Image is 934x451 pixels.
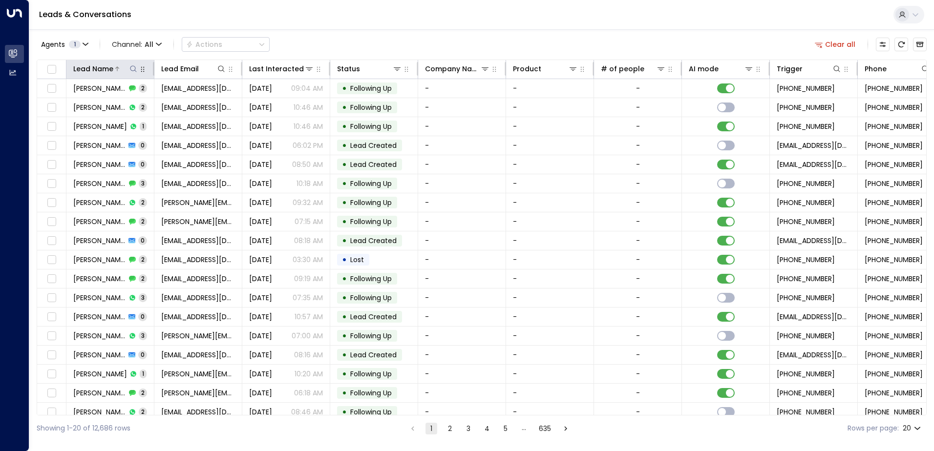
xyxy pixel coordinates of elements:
[865,369,923,379] span: +447825727322
[139,103,147,111] span: 2
[418,231,506,250] td: -
[418,136,506,155] td: -
[138,312,147,321] span: 0
[777,141,850,150] span: leads@space-station.co.uk
[506,250,594,269] td: -
[865,63,930,75] div: Phone
[249,255,272,265] span: Sep 10, 2025
[913,38,927,51] button: Archived Leads
[350,122,392,131] span: Following Up
[537,423,553,434] button: Go to page 635
[601,63,644,75] div: # of people
[777,160,850,169] span: leads@space-station.co.uk
[418,288,506,307] td: -
[249,331,272,341] span: Jul 02, 2025
[249,312,272,322] span: Jul 18, 2025
[41,41,65,48] span: Agents
[45,387,58,399] span: Toggle select row
[342,213,347,230] div: •
[865,274,923,284] span: +447568433390
[249,63,314,75] div: Last Interacted
[139,179,147,187] span: 3
[294,350,323,360] p: 08:16 AM
[506,98,594,117] td: -
[249,141,272,150] span: Jul 30, 2025
[108,38,166,51] span: Channel:
[418,193,506,212] td: -
[161,407,235,417] span: tone-lynx.3l@icloud.com
[139,408,147,416] span: 2
[506,155,594,174] td: -
[161,198,235,207] span: gary.young.gy5@gmail.com
[350,102,392,112] span: Following Up
[294,102,323,112] p: 10:46 AM
[293,141,323,150] p: 06:02 PM
[161,255,235,265] span: rfieldc@gmail.com
[249,274,272,284] span: Aug 20, 2025
[865,312,923,322] span: +447700000000
[777,63,803,75] div: Trigger
[161,63,226,75] div: Lead Email
[249,63,304,75] div: Last Interacted
[337,63,360,75] div: Status
[294,236,323,246] p: 08:18 AM
[73,407,126,417] span: Antonio Azevedo
[292,331,323,341] p: 07:00 AM
[777,83,835,93] span: +441212447902
[777,312,850,322] span: leads@space-station.co.uk
[865,122,923,131] span: +447714377300
[295,217,323,226] p: 07:15 AM
[182,37,270,52] button: Actions
[518,423,530,434] div: …
[293,255,323,265] p: 03:30 AM
[161,63,199,75] div: Lead Email
[350,141,397,150] span: Lead Created
[249,122,272,131] span: Jul 13, 2025
[292,160,323,169] p: 08:50 AM
[337,63,402,75] div: Status
[876,38,890,51] button: Customize
[636,388,640,398] div: -
[777,388,835,398] span: +447856005960
[513,63,578,75] div: Product
[45,292,58,304] span: Toggle select row
[636,83,640,93] div: -
[139,331,147,340] span: 3
[45,349,58,361] span: Toggle select row
[636,407,640,417] div: -
[350,160,397,169] span: Lead Created
[865,160,923,169] span: +447826845862
[418,384,506,402] td: -
[865,217,923,226] span: +447908486288
[342,175,347,192] div: •
[249,369,272,379] span: Jul 13, 2025
[894,38,908,51] span: Refresh
[297,179,323,188] p: 10:18 AM
[45,178,58,190] span: Toggle select row
[295,312,323,322] p: 10:57 AM
[513,63,541,75] div: Product
[138,141,147,149] span: 0
[777,293,835,303] span: +447553354805
[350,312,397,322] span: Lead Created
[506,79,594,98] td: -
[777,122,835,131] span: +447714377300
[138,160,147,168] span: 0
[506,384,594,402] td: -
[45,311,58,323] span: Toggle select row
[865,293,923,303] span: +447553354805
[45,140,58,152] span: Toggle select row
[342,270,347,287] div: •
[342,404,347,420] div: •
[418,155,506,174] td: -
[601,63,666,75] div: # of people
[45,216,58,228] span: Toggle select row
[249,407,272,417] span: Jul 16, 2025
[777,198,835,207] span: +447960746656
[249,293,272,303] span: Jul 11, 2025
[45,368,58,380] span: Toggle select row
[350,255,364,265] span: Lost
[777,331,835,341] span: +447857418361
[865,102,923,112] span: +447876566411
[73,236,126,246] span: Zainah mutawi-rabeh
